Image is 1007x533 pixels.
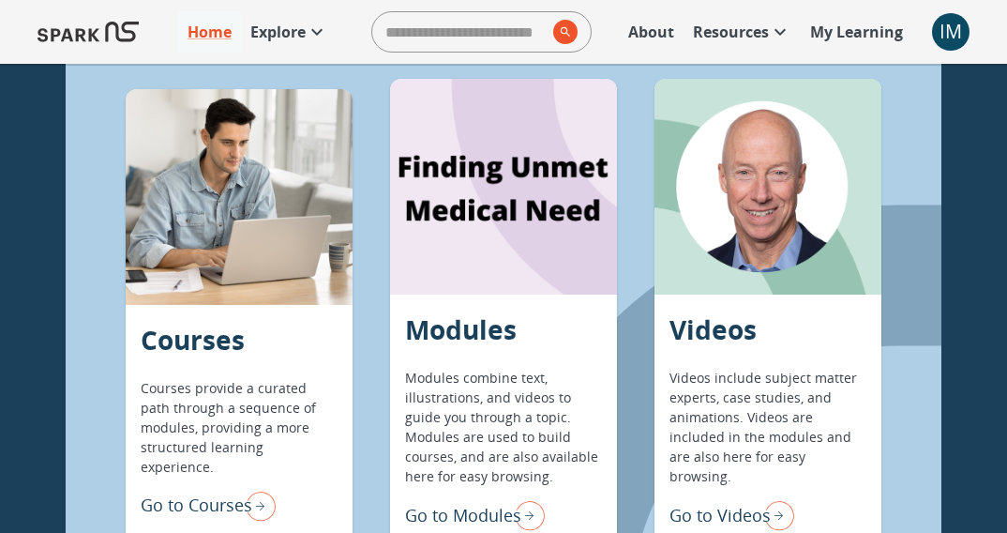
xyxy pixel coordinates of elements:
[241,11,338,53] a: Explore
[390,79,617,295] div: Modules
[684,11,801,53] a: Resources
[932,13,969,51] button: account of current user
[669,503,771,528] p: Go to Videos
[188,21,232,43] p: Home
[693,21,769,43] p: Resources
[141,493,252,518] p: Go to Courses
[810,21,903,43] p: My Learning
[250,21,306,43] p: Explore
[141,378,338,477] p: Courses provide a curated path through a sequence of modules, providing a more structured learnin...
[126,89,353,305] div: Courses
[405,368,602,486] p: Modules combine text, illustrations, and videos to guide you through a topic. Modules are used to...
[628,21,674,43] p: About
[405,503,521,528] p: Go to Modules
[932,13,969,51] div: IM
[178,11,241,53] a: Home
[141,320,245,359] p: Courses
[38,9,139,54] img: Logo of SPARK at Stanford
[546,12,578,52] button: search
[238,486,276,525] img: right arrow
[801,11,913,53] a: My Learning
[669,368,866,486] p: Videos include subject matter experts, case studies, and animations. Videos are included in the m...
[669,310,757,349] p: Videos
[654,79,881,295] div: Videos
[405,310,517,349] p: Modules
[141,486,276,525] div: Go to Courses
[619,11,684,53] a: About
